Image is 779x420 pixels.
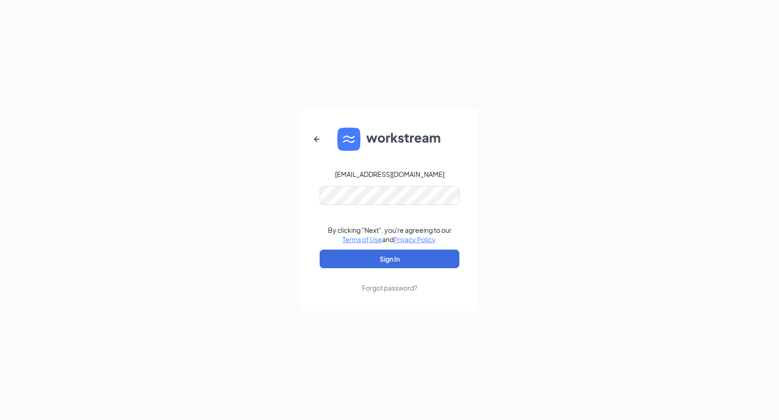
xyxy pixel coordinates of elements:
div: Forgot password? [362,283,417,292]
button: ArrowLeftNew [306,128,328,150]
a: Forgot password? [362,268,417,292]
div: By clicking "Next", you're agreeing to our and . [328,225,451,244]
svg: ArrowLeftNew [311,134,322,145]
button: Sign In [320,250,459,268]
img: WS logo and Workstream text [337,128,442,151]
a: Terms of Use [342,235,382,244]
a: Privacy Policy [394,235,435,244]
div: [EMAIL_ADDRESS][DOMAIN_NAME] [335,169,444,179]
